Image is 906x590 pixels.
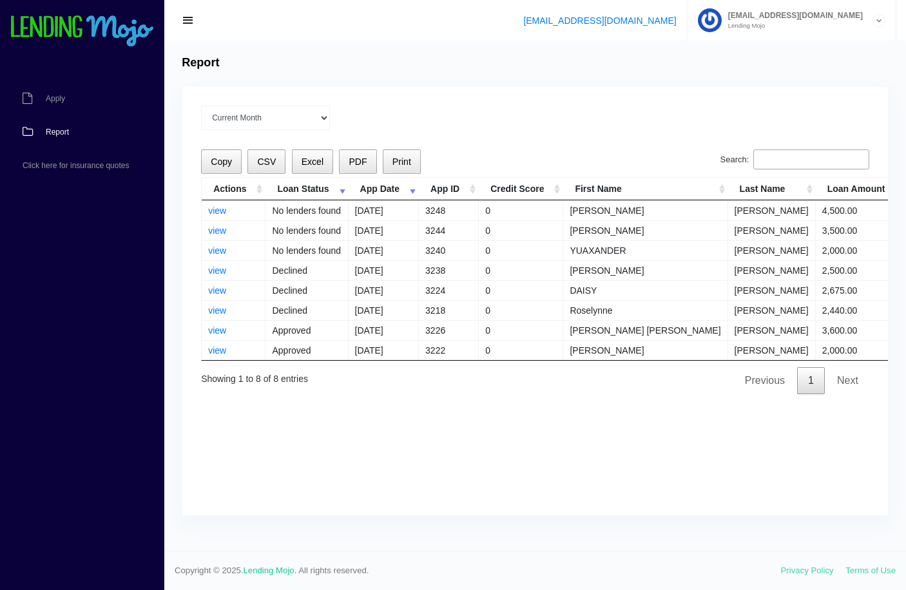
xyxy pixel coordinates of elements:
span: Print [392,157,411,167]
td: 2,500.00 [816,260,905,280]
td: 2,440.00 [816,300,905,320]
td: Declined [265,260,348,280]
span: PDF [349,157,367,167]
span: Copy [211,157,232,167]
td: 3248 [419,200,479,220]
a: view [208,345,226,356]
td: [PERSON_NAME] [728,240,816,260]
th: Actions: activate to sort column ascending [202,178,265,200]
td: [PERSON_NAME] [728,340,816,360]
td: [DATE] [349,300,419,320]
td: 0 [479,280,563,300]
td: 0 [479,340,563,360]
td: 0 [479,200,563,220]
a: Lending Mojo [244,566,294,575]
th: App Date: activate to sort column ascending [349,178,419,200]
td: [PERSON_NAME] [728,260,816,280]
a: Previous [734,367,796,394]
a: [EMAIL_ADDRESS][DOMAIN_NAME] [523,15,676,26]
small: Lending Mojo [722,23,863,29]
td: [PERSON_NAME] [PERSON_NAME] [563,320,728,340]
td: 3224 [419,280,479,300]
td: 3,600.00 [816,320,905,340]
td: [DATE] [349,240,419,260]
td: 0 [479,220,563,240]
td: [PERSON_NAME] [563,340,728,360]
a: view [208,325,226,336]
td: [PERSON_NAME] [728,280,816,300]
td: Declined [265,280,348,300]
td: [DATE] [349,260,419,280]
a: view [208,265,226,276]
th: Last Name: activate to sort column ascending [728,178,816,200]
td: Approved [265,340,348,360]
th: First Name: activate to sort column ascending [563,178,728,200]
td: [DATE] [349,340,419,360]
td: 2,000.00 [816,240,905,260]
td: 0 [479,240,563,260]
td: [PERSON_NAME] [563,260,728,280]
span: Report [46,128,69,136]
button: Print [383,149,421,175]
td: No lenders found [265,200,348,220]
h4: Report [182,56,219,70]
img: logo-small.png [10,15,155,48]
span: Copyright © 2025. . All rights reserved. [175,564,781,577]
td: Declined [265,300,348,320]
td: [PERSON_NAME] [563,200,728,220]
td: [DATE] [349,220,419,240]
span: Click here for insurance quotes [23,162,129,169]
input: Search: [753,149,869,170]
span: Excel [302,157,323,167]
th: Credit Score: activate to sort column ascending [479,178,563,200]
td: [PERSON_NAME] [728,300,816,320]
a: view [208,245,226,256]
a: Terms of Use [845,566,896,575]
a: view [208,305,226,316]
span: [EMAIL_ADDRESS][DOMAIN_NAME] [722,12,863,19]
th: Loan Amount: activate to sort column ascending [816,178,905,200]
span: Apply [46,95,65,102]
td: Approved [265,320,348,340]
span: CSV [257,157,276,167]
td: 3238 [419,260,479,280]
td: No lenders found [265,220,348,240]
button: Copy [201,149,242,175]
td: 3244 [419,220,479,240]
td: No lenders found [265,240,348,260]
td: [PERSON_NAME] [728,320,816,340]
td: [PERSON_NAME] [728,200,816,220]
td: 3,500.00 [816,220,905,240]
td: 3240 [419,240,479,260]
a: view [208,225,226,236]
td: [DATE] [349,320,419,340]
td: [DATE] [349,200,419,220]
td: 4,500.00 [816,200,905,220]
label: Search: [720,149,869,170]
button: Excel [292,149,334,175]
a: Privacy Policy [781,566,834,575]
td: [PERSON_NAME] [563,220,728,240]
td: 2,675.00 [816,280,905,300]
a: Next [826,367,869,394]
td: 3226 [419,320,479,340]
th: App ID: activate to sort column ascending [419,178,479,200]
td: Roselynne [563,300,728,320]
a: view [208,285,226,296]
a: view [208,205,226,216]
td: YUAXANDER [563,240,728,260]
td: [PERSON_NAME] [728,220,816,240]
td: DAISY [563,280,728,300]
th: Loan Status: activate to sort column ascending [265,178,348,200]
a: 1 [797,367,825,394]
td: 0 [479,300,563,320]
td: [DATE] [349,280,419,300]
div: Showing 1 to 8 of 8 entries [201,365,308,386]
td: 0 [479,260,563,280]
button: PDF [339,149,376,175]
td: 2,000.00 [816,340,905,360]
img: Profile image [698,8,722,32]
button: CSV [247,149,285,175]
td: 3222 [419,340,479,360]
td: 3218 [419,300,479,320]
